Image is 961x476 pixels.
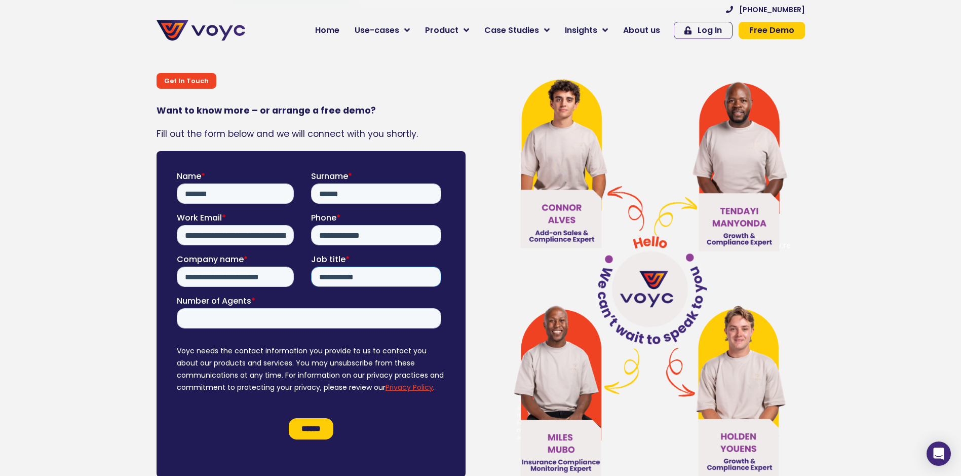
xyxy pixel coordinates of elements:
img: voyc-full-logo [157,20,245,41]
a: Home [307,20,347,41]
a: Privacy Policy [209,211,256,221]
span: About us [623,24,660,36]
a: [PHONE_NUMBER] [726,6,805,13]
span: Home [315,24,339,36]
iframe: Form 0 [177,171,445,457]
a: Case Studies [477,20,557,41]
span: Free Demo [749,26,794,34]
span: Use-cases [355,24,399,36]
span: Log In [698,26,722,34]
a: Product [417,20,477,41]
span: Phone [134,41,160,52]
p: Fill out the form below and we will connect with you shortly. [157,127,466,140]
span: Insights [565,24,597,36]
span: Product [425,24,458,36]
strong: Want to know more – or arrange a free demo? [157,104,376,117]
span: Job title [134,82,169,94]
div: Get In Touch [157,73,216,89]
span: Case Studies [484,24,539,36]
a: Use-cases [347,20,417,41]
a: Log In [674,22,733,39]
span: [PHONE_NUMBER] [739,6,805,13]
a: Insights [557,20,616,41]
a: About us [616,20,668,41]
div: Open Intercom Messenger [927,442,951,466]
a: Free Demo [739,22,805,39]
